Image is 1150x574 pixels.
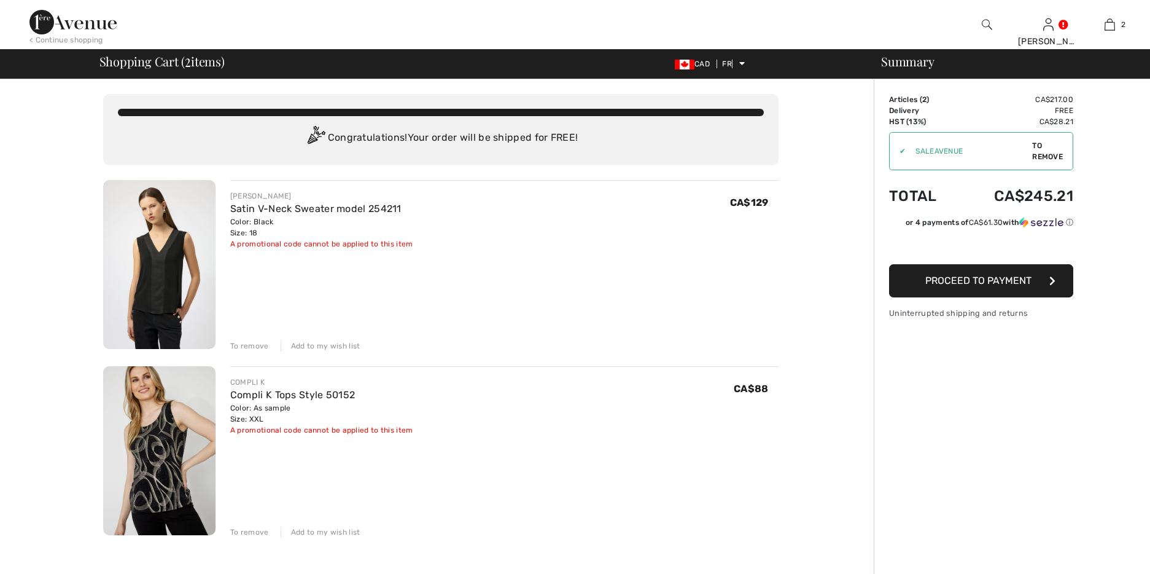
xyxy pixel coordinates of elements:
font: 2 [922,95,927,104]
font: Articles ( [889,95,922,104]
font: HST (13%) [889,117,927,126]
font: CA$217.00 [1035,95,1073,104]
img: 1st Avenue [29,10,117,34]
font: Color: As sample [230,404,291,412]
font: ✔ [899,147,906,155]
input: Promo code [906,133,1032,170]
img: Satin V-Neck Sweater model 254211 [103,180,216,349]
font: Shopping Cart ( [99,53,185,69]
font: Total [889,187,937,205]
button: Proceed to payment [889,264,1073,297]
font: Color: Black [230,218,274,226]
font: Size: 18 [230,229,257,237]
font: [PERSON_NAME] [230,192,292,200]
font: Add to my wish list [291,342,360,350]
font: Size: XXL [230,415,264,423]
font: Your order will be shipped for FREE! [408,132,578,143]
font: items) [191,53,225,69]
font: 2 [1121,20,1125,29]
font: or 4 payments of [906,218,969,227]
font: To remove [1032,141,1063,161]
font: CA$129 [730,197,769,208]
font: FR [722,60,732,68]
img: Compli K Tops Style 50152 [103,366,216,535]
iframe: PayPal-paypal [889,232,1073,260]
font: 2 [185,49,191,71]
font: Free [1055,106,1073,115]
img: Congratulation2.svg [303,126,328,151]
a: 2 [1079,17,1140,32]
font: Add to my wish list [291,528,360,537]
img: research [982,17,992,32]
img: My information [1043,17,1054,32]
font: Congratulations! [328,132,408,143]
font: Summary [881,53,934,69]
font: with [1003,218,1019,227]
font: A promotional code cannot be applied to this item [230,240,413,248]
iframe: Opens a widget where you can find more information [1071,537,1138,568]
img: Canadian Dollar [675,60,694,69]
font: CA$245.21 [994,187,1073,205]
font: Delivery [889,106,919,115]
font: CA$28.21 [1039,117,1073,126]
font: To remove [230,528,269,537]
img: My cart [1105,17,1115,32]
font: CA$88 [734,383,769,395]
font: COMPLI K [230,378,265,387]
div: or 4 payments ofCA$61.30withSezzle Click to learn more about Sezzle [889,217,1073,232]
font: ) [927,95,929,104]
font: CA$61.30 [969,218,1003,227]
font: A promotional code cannot be applied to this item [230,426,413,434]
font: To remove [230,342,269,350]
a: Satin V-Neck Sweater model 254211 [230,203,402,214]
a: Log in [1043,18,1054,30]
a: Compli K Tops Style 50152 [230,389,355,401]
font: Uninterrupted shipping and returns [889,309,1028,318]
font: ⓘ [1066,218,1073,227]
font: CAD [694,60,710,68]
font: Proceed to payment [925,275,1032,286]
font: < Continue shopping [29,36,103,44]
font: [PERSON_NAME] [1018,36,1090,47]
img: Sezzle [1019,217,1063,228]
